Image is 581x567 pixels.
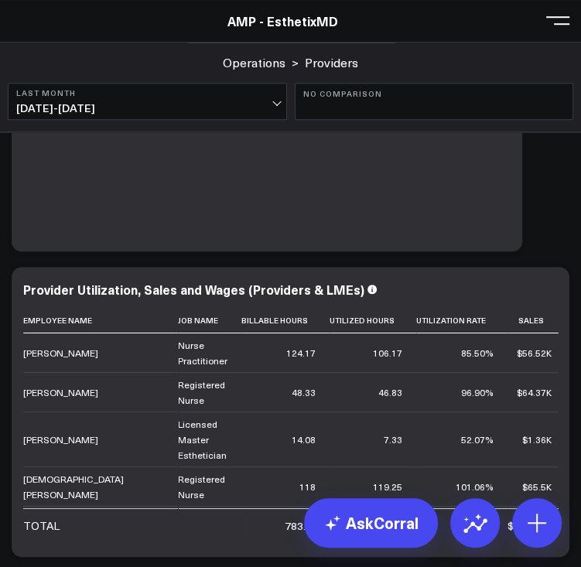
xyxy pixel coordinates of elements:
[295,83,574,120] button: No Comparison
[330,308,416,333] th: Utilized Hours
[16,88,279,97] b: Last Month
[303,89,566,98] b: No Comparison
[378,384,402,400] div: 46.83
[23,345,98,360] div: [PERSON_NAME]
[508,308,566,333] th: Sales
[23,432,98,447] div: [PERSON_NAME]
[241,308,330,333] th: Billable Hours
[285,518,318,534] div: 783.67
[517,345,552,360] div: $56.52K
[517,384,552,400] div: $64.37K
[178,308,241,333] th: Job Name
[23,518,60,534] div: TOTAL
[461,384,494,400] div: 96.90%
[23,281,364,298] div: Provider Utilization, Sales and Wages (Providers & LMEs)
[178,471,227,502] div: Registered Nurse
[16,102,279,114] span: [DATE] - [DATE]
[299,479,316,494] div: 118
[373,479,402,494] div: 119.25
[178,337,227,368] div: Nurse Practitioner
[456,479,494,494] div: 101.06%
[286,345,316,360] div: 124.17
[223,54,285,71] a: Operations
[178,416,227,463] div: Licensed Master Esthetician
[292,384,316,400] div: 48.33
[223,54,299,71] div: >
[23,308,178,333] th: Employee Name
[522,432,552,447] div: $1.36K
[522,479,552,494] div: $65.5K
[227,12,338,29] a: AMP - EsthetixMD
[461,345,494,360] div: 85.50%
[416,308,508,333] th: Utilization Rate
[23,384,98,400] div: [PERSON_NAME]
[461,432,494,447] div: 52.07%
[23,471,164,502] div: [DEMOGRAPHIC_DATA][PERSON_NAME]
[384,432,402,447] div: 7.33
[292,432,316,447] div: 14.08
[373,345,402,360] div: 106.17
[8,83,287,120] button: Last Month[DATE]-[DATE]
[304,498,438,548] a: AskCorral
[178,377,227,408] div: Registered Nurse
[305,54,358,71] a: Providers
